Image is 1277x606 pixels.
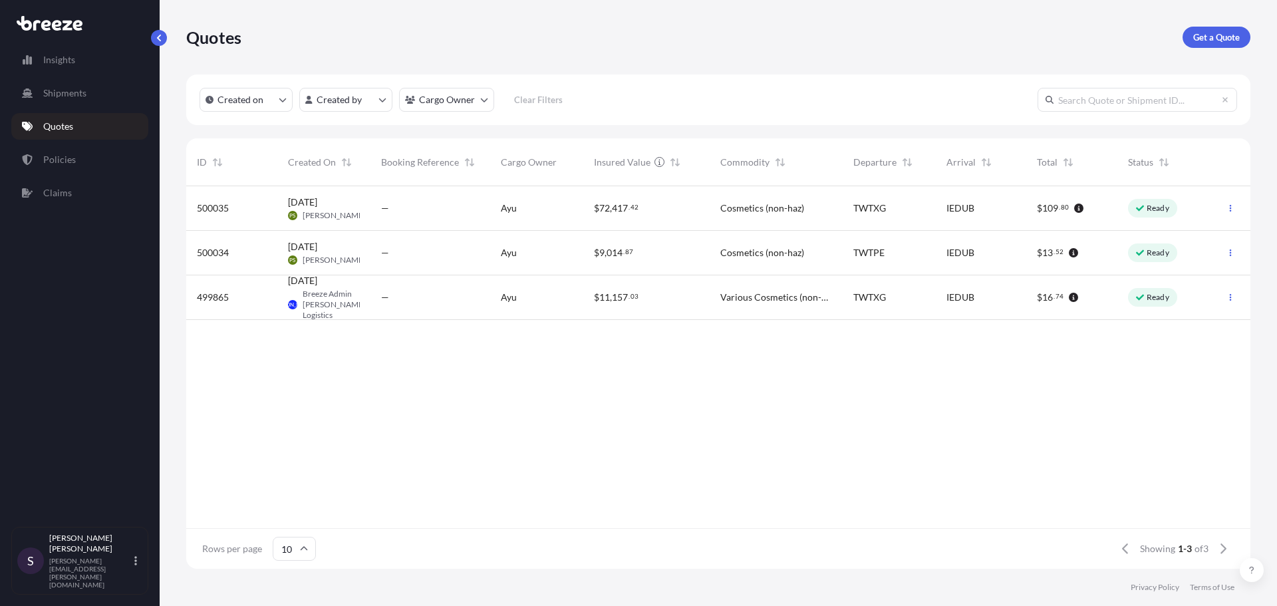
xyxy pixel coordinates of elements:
span: Insured Value [594,156,650,169]
span: 13 [1042,248,1053,257]
p: Quotes [43,120,73,133]
span: $ [594,248,599,257]
span: . [1059,205,1060,210]
span: . [629,294,630,299]
a: Claims [11,180,148,206]
span: , [610,204,612,213]
button: Sort [772,154,788,170]
span: 500034 [197,246,229,259]
p: Quotes [186,27,241,48]
p: Claims [43,186,72,200]
span: PS [289,253,295,267]
button: Sort [462,154,478,170]
a: Terms of Use [1190,582,1234,593]
span: . [1054,249,1055,254]
p: Get a Quote [1193,31,1240,44]
span: — [381,291,389,304]
span: IEDUB [946,246,974,259]
span: $ [1037,204,1042,213]
span: 157 [612,293,628,302]
button: Sort [210,154,225,170]
span: of 3 [1195,542,1208,555]
p: Clear Filters [514,93,563,106]
span: Booking Reference [381,156,459,169]
span: $ [1037,293,1042,302]
button: createdBy Filter options [299,88,392,112]
span: IEDUB [946,202,974,215]
span: Ayu [501,291,517,304]
span: Created On [288,156,336,169]
span: TWTXG [853,202,886,215]
span: $ [594,204,599,213]
button: Sort [899,154,915,170]
button: Clear Filters [501,89,575,110]
span: [PERSON_NAME] [303,210,366,221]
p: Cargo Owner [419,93,475,106]
a: Shipments [11,80,148,106]
button: Sort [978,154,994,170]
span: — [381,246,389,259]
input: Search Quote or Shipment ID... [1038,88,1237,112]
p: [PERSON_NAME] [PERSON_NAME] [49,533,132,554]
p: Shipments [43,86,86,100]
button: Sort [339,154,355,170]
span: [PERSON_NAME] [272,298,313,311]
span: Status [1128,156,1153,169]
button: Sort [1156,154,1172,170]
span: 42 [631,205,638,210]
span: TWTXG [853,291,886,304]
span: — [381,202,389,215]
button: createdOn Filter options [200,88,293,112]
span: 80 [1061,205,1069,210]
button: Sort [1060,154,1076,170]
span: Rows per page [202,542,262,555]
span: 16 [1042,293,1053,302]
p: Created by [317,93,362,106]
span: 109 [1042,204,1058,213]
span: Cosmetics (non-haz) [720,246,804,259]
span: ID [197,156,207,169]
span: . [1054,294,1055,299]
button: Sort [667,154,683,170]
span: Ayu [501,202,517,215]
span: 72 [599,204,610,213]
span: 014 [607,248,623,257]
p: Insights [43,53,75,67]
p: Policies [43,153,76,166]
span: 52 [1056,249,1064,254]
button: cargoOwner Filter options [399,88,494,112]
span: Departure [853,156,897,169]
span: 500035 [197,202,229,215]
span: IEDUB [946,291,974,304]
span: [DATE] [288,196,317,209]
a: Insights [11,47,148,73]
p: Ready [1147,292,1169,303]
span: Showing [1140,542,1175,555]
p: Ready [1147,203,1169,214]
p: Ready [1147,247,1169,258]
span: PS [289,209,295,222]
span: 11 [599,293,610,302]
span: [DATE] [288,240,317,253]
span: . [623,249,625,254]
span: Commodity [720,156,770,169]
span: Cosmetics (non-haz) [720,202,804,215]
a: Policies [11,146,148,173]
span: 74 [1056,294,1064,299]
span: $ [594,293,599,302]
a: Privacy Policy [1131,582,1179,593]
span: Total [1037,156,1058,169]
span: 03 [631,294,638,299]
span: TWTPE [853,246,885,259]
span: S [27,554,34,567]
span: , [610,293,612,302]
p: [PERSON_NAME][EMAIL_ADDRESS][PERSON_NAME][DOMAIN_NAME] [49,557,132,589]
span: 417 [612,204,628,213]
span: 1-3 [1178,542,1192,555]
a: Quotes [11,113,148,140]
span: Breeze Admin [PERSON_NAME] Logistics [303,289,366,321]
span: 87 [625,249,633,254]
span: . [629,205,630,210]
